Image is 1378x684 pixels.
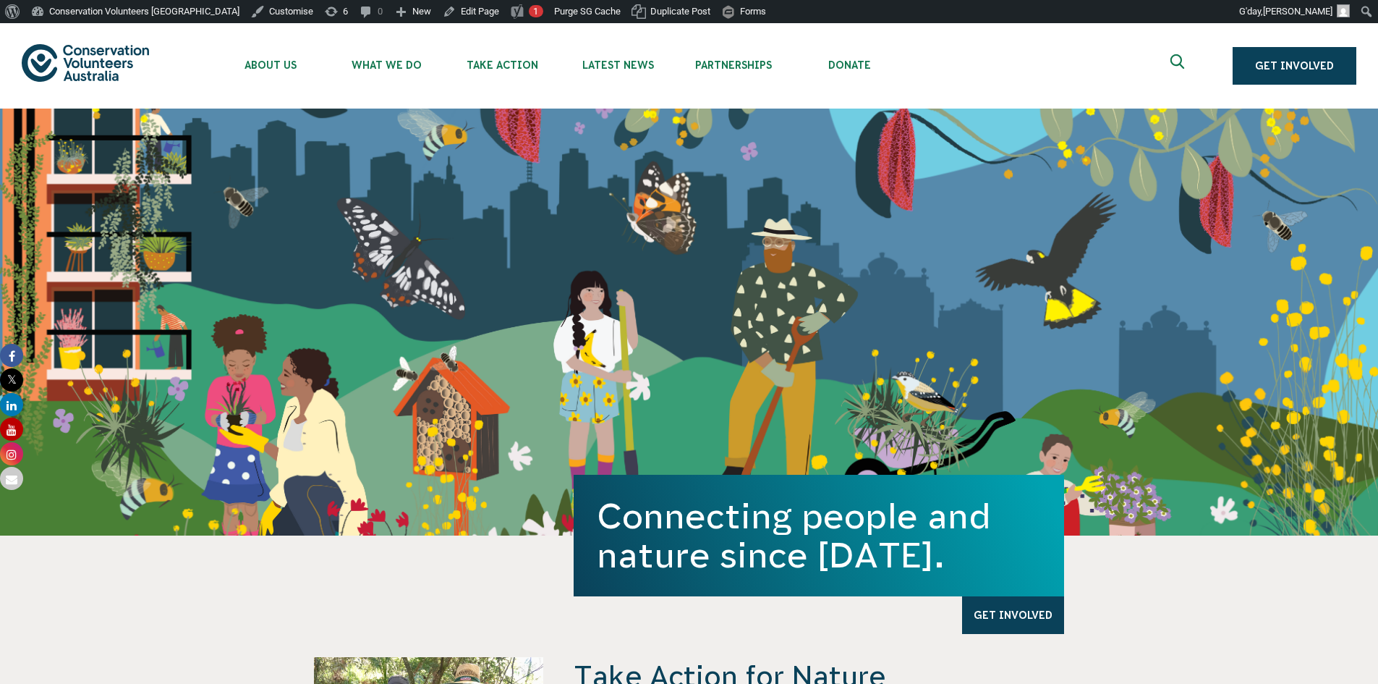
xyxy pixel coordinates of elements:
li: What We Do [328,23,444,109]
span: Latest News [560,59,676,71]
span: Partnerships [676,59,791,71]
button: Expand search box Close search box [1162,48,1196,83]
span: [PERSON_NAME] [1263,6,1332,17]
a: Get Involved [962,596,1064,634]
span: Expand search box [1170,54,1188,77]
span: Donate [791,59,907,71]
h1: Connecting people and nature since [DATE]. [597,497,1041,575]
li: About Us [213,23,328,109]
li: Take Action [444,23,560,109]
span: About Us [213,59,328,71]
span: 1 [533,6,538,17]
span: What We Do [328,59,444,71]
img: logo.svg [22,44,149,81]
span: Take Action [444,59,560,71]
a: Get Involved [1233,47,1356,85]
